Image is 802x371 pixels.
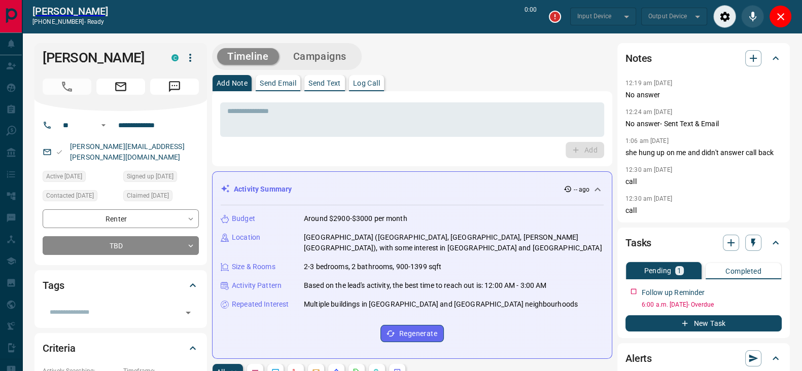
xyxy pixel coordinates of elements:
h1: [PERSON_NAME] [43,50,156,66]
a: [PERSON_NAME][EMAIL_ADDRESS][PERSON_NAME][DOMAIN_NAME] [70,142,185,161]
button: Regenerate [380,325,444,342]
h2: Alerts [625,350,652,366]
p: Pending [644,267,671,274]
p: Location [232,232,260,243]
div: Tags [43,273,199,298]
div: Thu Sep 25 2025 [123,190,199,204]
div: Renter [43,209,199,228]
div: Audio Settings [713,5,736,28]
p: Repeated Interest [232,299,289,310]
span: Message [150,79,199,95]
span: ready [87,18,104,25]
p: [PHONE_NUMBER] - [32,17,108,26]
h2: Tasks [625,235,651,251]
span: Claimed [DATE] [127,191,169,201]
p: Size & Rooms [232,262,275,272]
p: Around $2900-$3000 per month [304,213,407,224]
svg: Email Valid [56,149,63,156]
div: Close [769,5,792,28]
div: Criteria [43,336,199,360]
p: Add Note [217,80,248,87]
p: 1:06 am [DATE] [625,137,669,144]
p: 6:00 a.m. [DATE] - Overdue [642,300,782,309]
div: Notes [625,46,782,70]
p: 12:19 am [DATE] [625,80,672,87]
div: Wed Sep 24 2025 [123,171,199,185]
p: Log Call [353,80,380,87]
div: Activity Summary-- ago [221,180,604,199]
p: 12:30 am [DATE] [625,195,672,202]
p: she hung up on me and didn't answer call back [625,147,782,158]
div: condos.ca [171,54,179,61]
p: Activity Summary [234,184,292,195]
p: [GEOGRAPHIC_DATA] ([GEOGRAPHIC_DATA], [GEOGRAPHIC_DATA], [PERSON_NAME][GEOGRAPHIC_DATA]), with so... [304,232,604,253]
p: Activity Pattern [232,280,282,291]
p: call [625,205,782,216]
p: 1 [677,267,681,274]
button: New Task [625,315,782,331]
button: Timeline [217,48,279,65]
div: Sun Oct 12 2025 [43,171,118,185]
div: Mute [741,5,764,28]
h2: Criteria [43,340,76,356]
p: 0:00 [525,5,537,28]
div: Mon Oct 13 2025 [43,190,118,204]
div: Alerts [625,346,782,370]
p: Follow up Reminder [642,287,705,298]
p: 12:24 am [DATE] [625,108,672,116]
button: Open [97,119,110,131]
div: Tasks [625,231,782,255]
p: Send Text [308,80,341,87]
span: Active [DATE] [46,171,82,181]
p: Budget [232,213,255,224]
button: Campaigns [283,48,357,65]
a: [PERSON_NAME] [32,5,108,17]
p: Based on the lead's activity, the best time to reach out is: 12:00 AM - 3:00 AM [304,280,546,291]
span: Contacted [DATE] [46,191,94,201]
p: No answer- Sent Text & Email [625,119,782,129]
div: TBD [43,236,199,255]
p: 12:30 am [DATE] [625,166,672,173]
span: Call [43,79,91,95]
p: Send Email [260,80,296,87]
span: Email [96,79,145,95]
p: call [625,176,782,187]
button: Open [181,306,195,320]
p: 2-3 bedrooms, 2 bathrooms, 900-1399 sqft [304,262,441,272]
p: -- ago [574,185,589,194]
h2: Notes [625,50,652,66]
p: Completed [725,268,761,275]
p: No answer [625,90,782,100]
h2: Tags [43,277,64,293]
span: Signed up [DATE] [127,171,173,181]
p: Multiple buildings in [GEOGRAPHIC_DATA] and [GEOGRAPHIC_DATA] neighbourhoods [304,299,578,310]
